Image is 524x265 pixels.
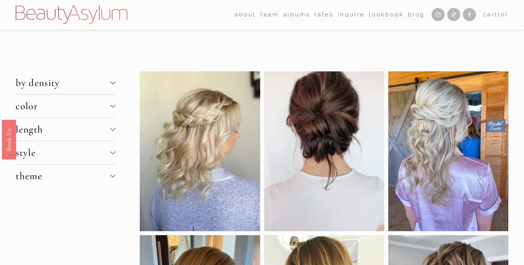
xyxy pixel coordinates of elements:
button: color [16,95,115,118]
button: by density [16,71,115,94]
a: albums [283,9,310,20]
button: length [16,118,115,141]
a: Rates [314,9,334,20]
span: length [16,123,110,135]
a: Inquire [338,9,365,20]
a: 0 items in cart [483,10,508,20]
span: ( ) [498,11,508,18]
button: theme [16,165,115,187]
span: theme [16,170,110,182]
span: team [261,10,279,20]
a: folder dropdown [261,9,279,20]
span: style [16,147,110,159]
a: folder dropdown [235,9,256,20]
a: Blog [408,9,425,20]
span: color [16,100,110,112]
img: Beauty Asylum | Bridal Hair &amp; Makeup Charlotte &amp; Atlanta [16,5,127,24]
a: Instagram [432,8,445,21]
a: Facebook [463,8,476,21]
span: 0 [501,11,505,18]
button: style [16,141,115,164]
span: by density [16,77,110,89]
a: Book Us [2,120,16,159]
a: Lookbook [369,9,404,20]
a: TikTok [447,8,460,21]
span: about [235,10,256,20]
